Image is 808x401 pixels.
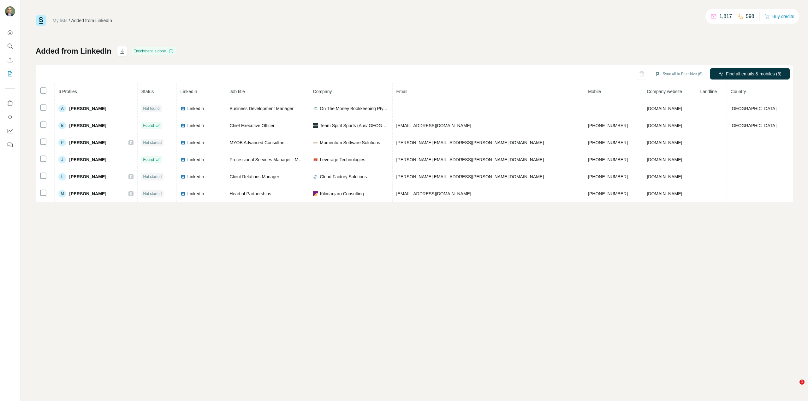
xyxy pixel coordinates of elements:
span: [DOMAIN_NAME] [647,157,682,162]
li: / [69,17,70,24]
span: LinkedIn [181,89,197,94]
img: Surfe Logo [36,15,46,26]
img: LinkedIn logo [181,106,186,111]
span: [PHONE_NUMBER] [588,140,628,145]
p: 1,817 [719,13,732,20]
img: LinkedIn logo [181,191,186,196]
button: My lists [5,68,15,80]
span: Leverage Technologies [320,156,365,163]
img: company-logo [313,106,318,111]
div: A [58,105,66,112]
span: [PERSON_NAME] [69,105,106,112]
span: Business Development Manager [230,106,294,111]
span: [PERSON_NAME][EMAIL_ADDRESS][PERSON_NAME][DOMAIN_NAME] [396,174,544,179]
span: [DOMAIN_NAME] [647,191,682,196]
span: Momentum Software Solutions [320,139,380,146]
span: Landline [700,89,717,94]
div: Added from LinkedIn [71,17,112,24]
div: L [58,173,66,180]
button: Enrich CSV [5,54,15,66]
span: [PERSON_NAME] [69,139,106,146]
span: [DOMAIN_NAME] [647,140,682,145]
span: [EMAIL_ADDRESS][DOMAIN_NAME] [396,191,471,196]
img: company-logo [313,174,318,179]
iframe: Intercom live chat [787,380,802,395]
span: 6 Profiles [58,89,77,94]
span: Job title [230,89,245,94]
img: LinkedIn logo [181,140,186,145]
span: Cloud Factory Solutions [320,174,367,180]
button: Find all emails & mobiles (6) [710,68,790,80]
span: Professional Services Manager - MYOB Acumatica [230,157,330,162]
span: [PHONE_NUMBER] [588,174,628,179]
span: [PHONE_NUMBER] [588,123,628,128]
span: [PHONE_NUMBER] [588,191,628,196]
span: Not found [143,106,160,111]
img: LinkedIn logo [181,123,186,128]
span: [PERSON_NAME] [69,122,106,129]
span: Company [313,89,332,94]
span: LinkedIn [187,174,204,180]
span: [DOMAIN_NAME] [647,106,682,111]
img: company-logo [313,140,318,145]
button: Dashboard [5,125,15,137]
span: [PERSON_NAME] [69,191,106,197]
span: On The Money Bookkeeping Pty. Ltd. – Xero Experts & Bookkeeping Specialists [320,105,389,112]
span: Not started [143,191,162,197]
button: Use Surfe on LinkedIn [5,97,15,109]
span: Kilimanjaro Consulting [320,191,364,197]
span: 1 [799,380,805,385]
img: company-logo [313,191,318,196]
button: Buy credits [765,12,794,21]
span: Not started [143,140,162,145]
img: company-logo [313,123,318,128]
div: P [58,139,66,146]
span: [DOMAIN_NAME] [647,174,682,179]
span: Chief Executive Officer [230,123,275,128]
span: Country [731,89,746,94]
button: Feedback [5,139,15,150]
div: B [58,122,66,129]
span: LinkedIn [187,191,204,197]
span: Head of Partnerships [230,191,271,196]
span: [PERSON_NAME][EMAIL_ADDRESS][PERSON_NAME][DOMAIN_NAME] [396,140,544,145]
span: [PERSON_NAME] [69,156,106,163]
span: [PERSON_NAME] [69,174,106,180]
span: [GEOGRAPHIC_DATA] [731,106,777,111]
span: LinkedIn [187,156,204,163]
span: LinkedIn [187,105,204,112]
span: Company website [647,89,682,94]
button: Sync all to Pipedrive (6) [651,69,707,79]
span: Client Relations Manager [230,174,279,179]
h1: Added from LinkedIn [36,46,111,56]
div: Enrichment is done [132,47,175,55]
span: LinkedIn [187,139,204,146]
img: LinkedIn logo [181,157,186,162]
span: [GEOGRAPHIC_DATA] [731,123,777,128]
span: Find all emails & mobiles (6) [726,71,781,77]
span: [PERSON_NAME][EMAIL_ADDRESS][PERSON_NAME][DOMAIN_NAME] [396,157,544,162]
span: LinkedIn [187,122,204,129]
span: [EMAIL_ADDRESS][DOMAIN_NAME] [396,123,471,128]
div: M [58,190,66,198]
p: 598 [746,13,754,20]
span: Found [143,157,154,162]
button: Use Surfe API [5,111,15,123]
button: Quick start [5,27,15,38]
button: Search [5,40,15,52]
span: Not started [143,174,162,180]
span: Email [396,89,407,94]
img: LinkedIn logo [181,174,186,179]
img: Avatar [5,6,15,16]
span: Status [141,89,154,94]
span: Mobile [588,89,601,94]
span: Found [143,123,154,128]
div: J [58,156,66,163]
span: Team Spirit Sports (Aus/[GEOGRAPHIC_DATA]) [320,122,389,129]
span: [PHONE_NUMBER] [588,157,628,162]
a: My lists [53,18,68,23]
img: company-logo [313,157,318,162]
span: [DOMAIN_NAME] [647,123,682,128]
span: MYOB Advanced Consultant [230,140,286,145]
